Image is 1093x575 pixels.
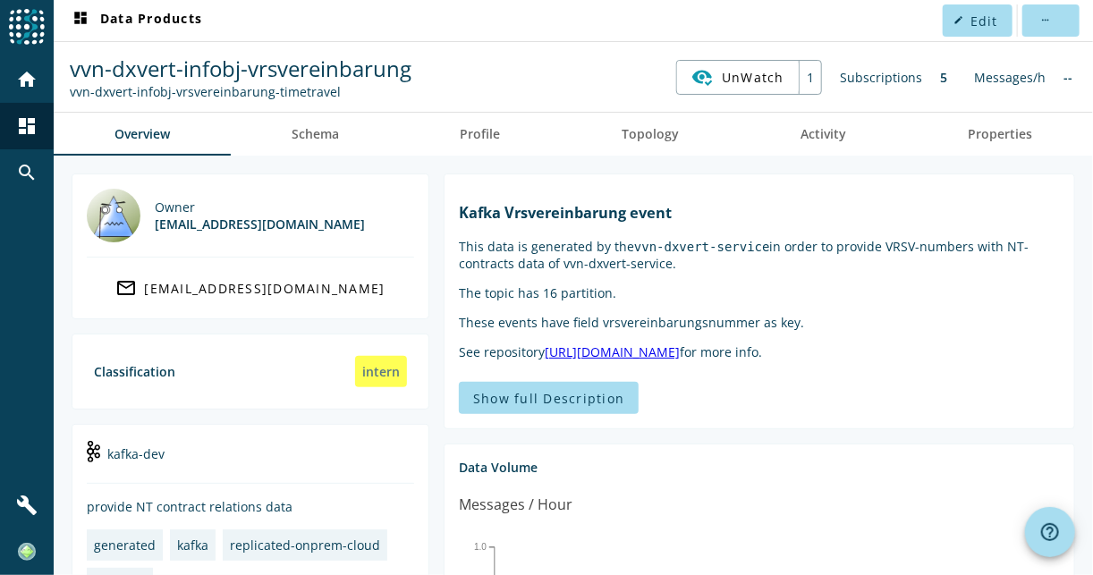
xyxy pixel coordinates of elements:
mat-icon: dashboard [16,115,38,137]
p: This data is generated by the in order to provide VRSV-numbers with NT-contracts data of vvn-dxve... [459,238,1060,272]
mat-icon: edit [953,15,963,25]
span: Topology [622,128,679,140]
code: vvn-dxvert-service [634,240,770,254]
div: Messages/h [965,60,1055,95]
div: replicated-onprem-cloud [230,537,380,554]
span: Data Products [70,10,202,31]
div: kafka-dev [87,439,414,484]
span: Activity [801,128,846,140]
img: kafka-dev [87,441,100,462]
h1: Kafka Vrsvereinbarung event [459,203,1060,223]
mat-icon: dashboard [70,10,91,31]
mat-icon: home [16,69,38,90]
div: 5 [931,60,956,95]
div: generated [94,537,156,554]
span: Overview [114,128,170,140]
p: The topic has 16 partition. [459,284,1060,301]
span: Edit [970,13,998,30]
mat-icon: mail_outline [116,277,138,299]
div: Data Volume [459,459,1060,476]
a: [URL][DOMAIN_NAME] [545,343,680,360]
button: Show full Description [459,382,639,414]
div: kafka [177,537,208,554]
mat-icon: help_outline [1039,521,1061,543]
div: Owner [155,199,365,216]
p: See repository for more info. [459,343,1060,360]
div: Classification [94,363,175,380]
mat-icon: more_horiz [1040,15,1050,25]
button: UnWatch [677,61,799,93]
div: [EMAIL_ADDRESS][DOMAIN_NAME] [145,280,386,297]
span: Show full Description [473,390,624,407]
div: No information [1055,60,1081,95]
span: Properties [968,128,1032,140]
span: Schema [292,128,339,140]
div: provide NT contract relations data [87,498,414,515]
img: lotus@mobi.ch [87,189,140,242]
a: [EMAIL_ADDRESS][DOMAIN_NAME] [87,272,414,304]
img: spoud-logo.svg [9,9,45,45]
span: UnWatch [722,62,784,93]
button: Edit [943,4,1013,37]
div: Subscriptions [831,60,931,95]
div: Kafka Topic: vvn-dxvert-infobj-vrsvereinbarung-timetravel [70,83,411,100]
div: intern [355,356,407,387]
span: vvn-dxvert-infobj-vrsvereinbarung [70,54,411,83]
div: Messages / Hour [459,494,572,516]
text: 1.0 [474,542,487,552]
div: 1 [799,61,821,94]
mat-icon: search [16,162,38,183]
img: 8012e1343bfd457310dd09ccc386588a [18,543,36,561]
button: Data Products [63,4,209,37]
span: Profile [461,128,501,140]
p: These events have field vrsvereinbarungsnummer as key. [459,314,1060,331]
mat-icon: build [16,495,38,516]
div: [EMAIL_ADDRESS][DOMAIN_NAME] [155,216,365,233]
